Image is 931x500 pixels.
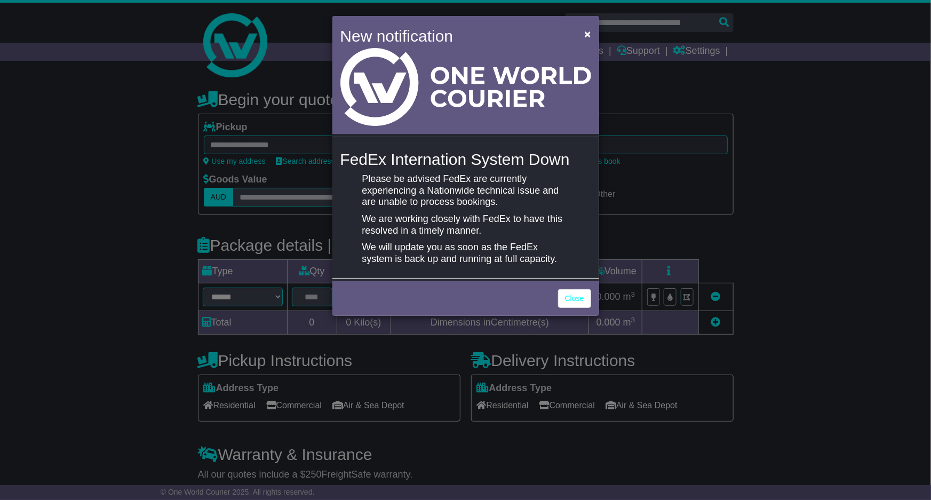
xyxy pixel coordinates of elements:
h4: FedEx Internation System Down [340,150,591,168]
a: Close [558,289,591,308]
button: Close [579,23,596,45]
p: We will update you as soon as the FedEx system is back up and running at full capacity. [362,242,569,265]
h4: New notification [340,24,569,48]
img: Light [340,48,591,126]
p: Please be advised FedEx are currently experiencing a Nationwide technical issue and are unable to... [362,173,569,208]
p: We are working closely with FedEx to have this resolved in a timely manner. [362,213,569,236]
span: × [584,28,591,40]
